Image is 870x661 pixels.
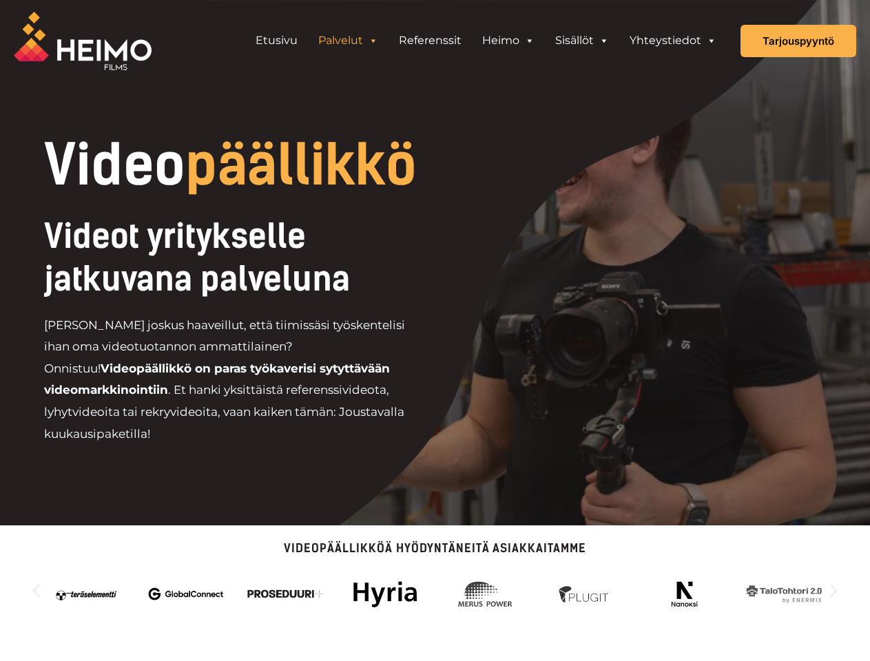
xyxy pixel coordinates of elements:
[48,575,124,613] img: Videotuotantoa yritykselle jatkuvana palveluna hankkii mm. Teräselementti
[28,568,842,613] div: Karuselli | Vieritys vaakasuunnassa: Vasen ja oikea nuoli
[447,575,523,613] img: Videotuotantoa yritykselle jatkuvana palveluna hankkii mm. Merus Power
[44,216,350,299] span: Videot yritykselle jatkuvana palveluna
[248,575,324,613] div: 4 / 14
[447,575,523,613] div: 6 / 14
[308,27,389,54] a: Palvelut
[472,27,545,54] a: Heimo
[347,575,423,613] div: 5 / 14
[389,27,472,54] a: Referenssit
[347,575,423,613] img: hyria_heimo
[44,361,390,397] strong: Videopäällikkö on paras työkaverisi sytyttävään videomarkkinointiin
[619,27,727,54] a: Yhteystiedot
[547,575,623,613] img: Videotuotantoa yritykselle jatkuvana palveluna hankkii mm. Plugit
[545,27,619,54] a: Sisällöt
[647,575,723,613] img: nanoksi_logo
[28,543,842,554] p: Videopäällikköä hyödyntäneitä asiakkaitamme
[148,575,224,613] img: Videotuotantoa yritykselle jatkuvana palveluna hankkii mm. GlobalConnect
[185,132,417,198] span: päällikkö
[14,12,152,70] img: Heimo Filmsin logo
[238,27,734,54] aside: Header Widget 1
[44,138,517,193] h1: Video
[248,575,324,613] img: Videotuotantoa yritykselle jatkuvana palveluna hankkii mm. Proseduuri
[44,315,423,445] p: [PERSON_NAME] joskus haaveillut, että tiimissäsi työskentelisi ihan oma videotuotannon ammattilai...
[740,25,856,57] a: Tarjouspyyntö
[647,575,723,613] div: 8 / 14
[547,575,623,613] div: 7 / 14
[245,27,308,54] a: Etusivu
[148,575,224,613] div: 3 / 14
[48,575,124,613] div: 2 / 14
